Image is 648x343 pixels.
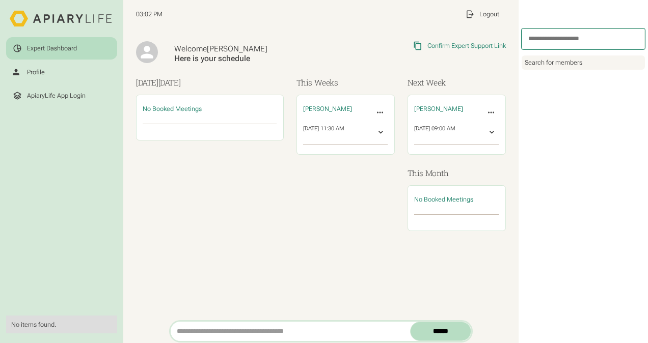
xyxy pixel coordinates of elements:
[459,3,506,25] a: Logout
[174,44,339,54] div: Welcome
[414,105,463,112] span: [PERSON_NAME]
[158,77,181,88] span: [DATE]
[296,77,395,89] h3: This Weeks
[6,61,117,83] a: Profile
[174,54,339,64] div: Here is your schedule
[414,125,455,139] div: [DATE] 09:00 AM
[479,10,499,18] div: Logout
[27,68,45,76] div: Profile
[27,92,86,100] div: ApiaryLife App Login
[6,37,117,59] a: Expert Dashboard
[143,105,202,112] span: No Booked Meetings
[408,77,506,89] h3: Next Week
[408,167,506,179] h3: This Month
[303,125,344,139] div: [DATE] 11:30 AM
[6,84,117,106] a: ApiaryLife App Login
[414,195,473,203] span: No Booked Meetings
[207,44,267,53] span: [PERSON_NAME]
[136,10,163,18] span: 03:02 PM
[522,55,645,70] div: Search for members
[11,321,112,329] div: No items found.
[303,105,352,112] span: [PERSON_NAME]
[27,44,77,52] div: Expert Dashboard
[136,77,284,89] h3: [DATE]
[427,42,506,50] div: Confirm Expert Support Link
